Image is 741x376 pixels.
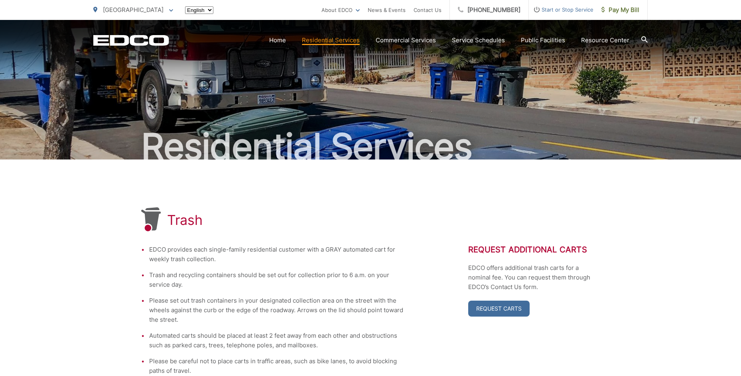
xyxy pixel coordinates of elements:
[521,35,565,45] a: Public Facilities
[302,35,360,45] a: Residential Services
[93,35,169,46] a: EDCD logo. Return to the homepage.
[103,6,164,14] span: [GEOGRAPHIC_DATA]
[601,5,639,15] span: Pay My Bill
[149,245,404,264] li: EDCO provides each single-family residential customer with a GRAY automated cart for weekly trash...
[414,5,441,15] a: Contact Us
[376,35,436,45] a: Commercial Services
[452,35,505,45] a: Service Schedules
[468,301,530,317] a: Request Carts
[149,270,404,289] li: Trash and recycling containers should be set out for collection prior to 6 a.m. on your service day.
[321,5,360,15] a: About EDCO
[468,245,600,254] h2: Request Additional Carts
[468,263,600,292] p: EDCO offers additional trash carts for a nominal fee. You can request them through EDCO’s Contact...
[368,5,406,15] a: News & Events
[149,356,404,376] li: Please be careful not to place carts in traffic areas, such as bike lanes, to avoid blocking path...
[149,331,404,350] li: Automated carts should be placed at least 2 feet away from each other and obstructions such as pa...
[167,212,203,228] h1: Trash
[149,296,404,325] li: Please set out trash containers in your designated collection area on the street with the wheels ...
[185,6,213,14] select: Select a language
[581,35,629,45] a: Resource Center
[269,35,286,45] a: Home
[93,127,648,167] h2: Residential Services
